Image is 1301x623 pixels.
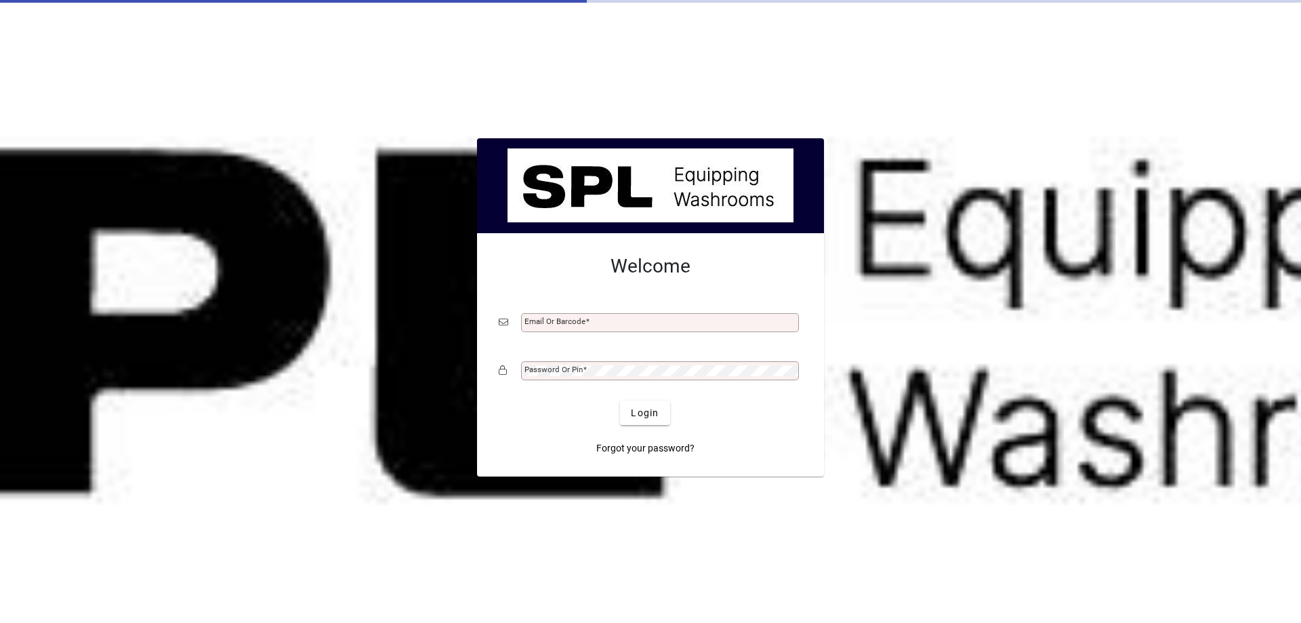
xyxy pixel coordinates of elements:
mat-label: Password or Pin [524,365,583,374]
h2: Welcome [499,255,802,278]
button: Login [620,401,669,425]
mat-label: Email or Barcode [524,317,585,326]
span: Login [631,406,659,420]
a: Forgot your password? [591,436,700,460]
span: Forgot your password? [596,441,695,456]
